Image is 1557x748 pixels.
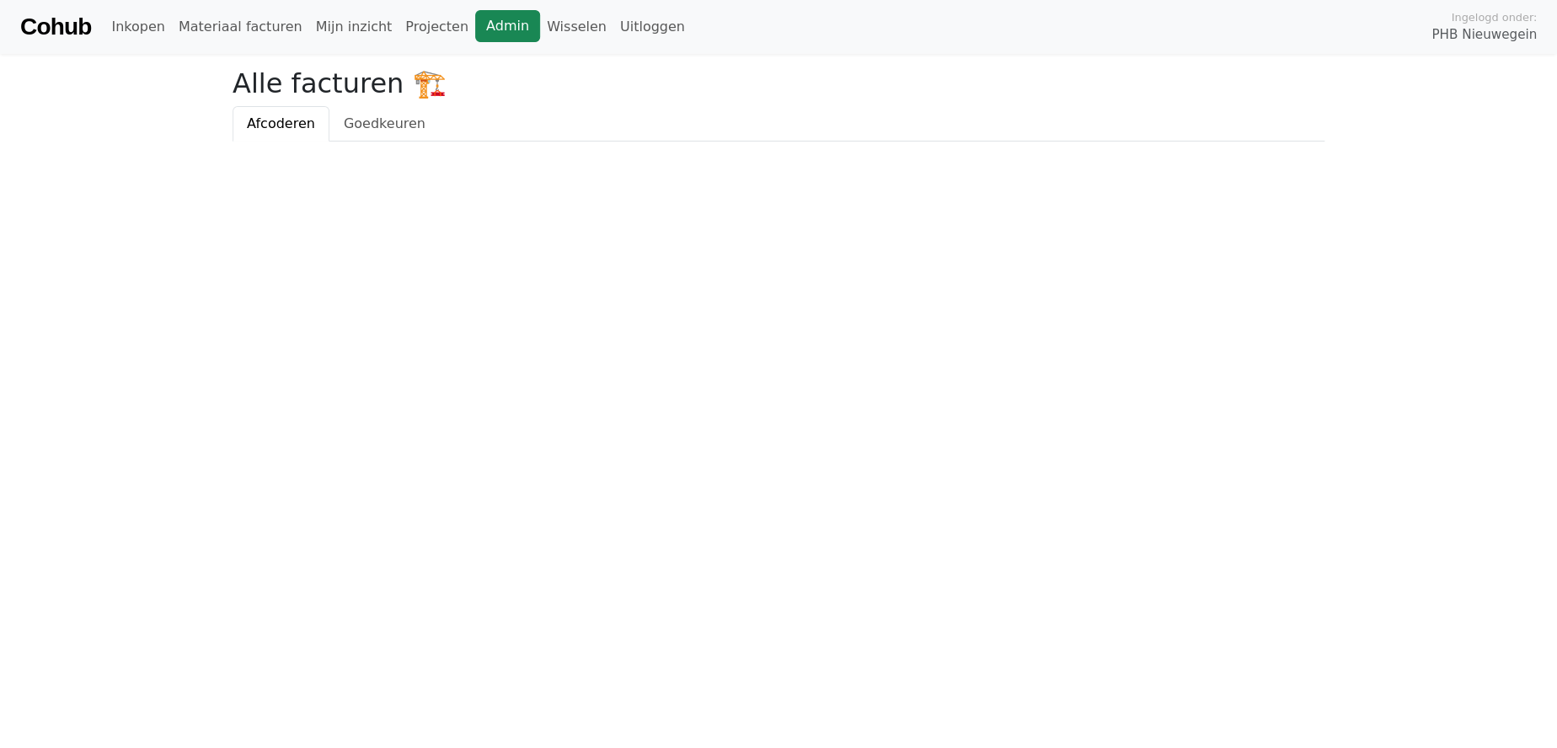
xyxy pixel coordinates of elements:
[329,106,440,142] a: Goedkeuren
[104,10,171,44] a: Inkopen
[540,10,613,44] a: Wisselen
[20,7,91,47] a: Cohub
[309,10,399,44] a: Mijn inzicht
[344,115,425,131] span: Goedkeuren
[1451,9,1537,25] span: Ingelogd onder:
[399,10,475,44] a: Projecten
[233,67,1324,99] h2: Alle facturen 🏗️
[247,115,315,131] span: Afcoderen
[233,106,329,142] a: Afcoderen
[613,10,692,44] a: Uitloggen
[1431,25,1537,45] span: PHB Nieuwegein
[475,10,540,42] a: Admin
[172,10,309,44] a: Materiaal facturen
